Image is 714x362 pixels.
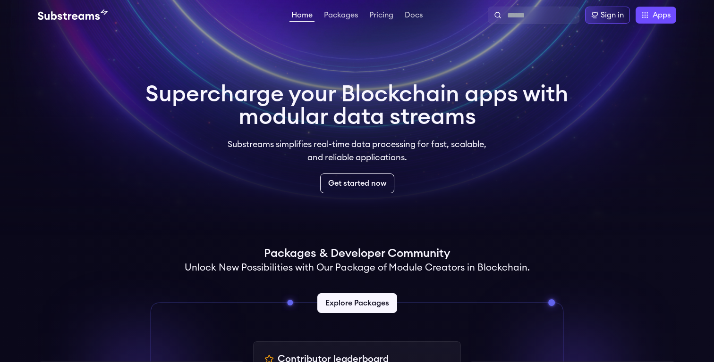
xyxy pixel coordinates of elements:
h1: Packages & Developer Community [264,246,450,261]
p: Substreams simplifies real-time data processing for fast, scalable, and reliable applications. [221,138,493,164]
span: Apps [653,9,671,21]
h1: Supercharge your Blockchain apps with modular data streams [145,83,569,128]
a: Get started now [320,173,394,193]
a: Sign in [585,7,630,24]
img: Substream's logo [38,9,108,21]
h2: Unlock New Possibilities with Our Package of Module Creators in Blockchain. [185,261,530,274]
a: Pricing [367,11,395,21]
a: Packages [322,11,360,21]
a: Home [289,11,314,22]
div: Sign in [601,9,624,21]
a: Docs [403,11,425,21]
a: Explore Packages [317,293,397,313]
